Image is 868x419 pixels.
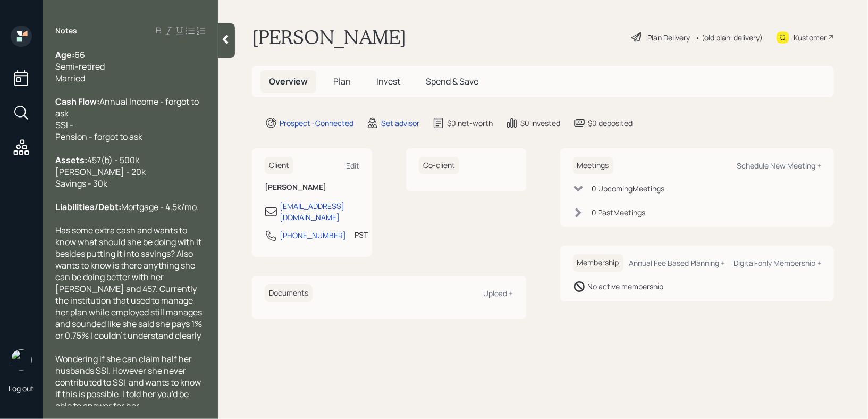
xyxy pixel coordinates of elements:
[11,349,32,371] img: retirable_logo.png
[55,224,204,341] span: Has some extra cash and wants to know what should she be doing with it besides putting it into sa...
[484,288,513,298] div: Upload +
[592,207,646,218] div: 0 Past Meeting s
[520,118,560,129] div: $0 invested
[447,118,493,129] div: $0 net-worth
[280,230,346,241] div: [PHONE_NUMBER]
[734,258,821,268] div: Digital-only Membership +
[794,32,827,43] div: Kustomer
[265,284,313,302] h6: Documents
[55,96,99,107] span: Cash Flow:
[573,157,613,174] h6: Meetings
[55,154,146,189] span: 457(b) - 500k [PERSON_NAME] - 20k Savings - 30k
[629,258,725,268] div: Annual Fee Based Planning +
[381,118,419,129] div: Set advisor
[280,200,359,223] div: [EMAIL_ADDRESS][DOMAIN_NAME]
[426,76,478,87] span: Spend & Save
[346,161,359,171] div: Edit
[355,229,368,240] div: PST
[55,49,74,61] span: Age:
[333,76,351,87] span: Plan
[588,118,633,129] div: $0 deposited
[280,118,353,129] div: Prospect · Connected
[647,32,690,43] div: Plan Delivery
[55,353,203,412] span: Wondering if she can claim half her husbands SSI. However she never contributed to SSI and wants ...
[269,76,308,87] span: Overview
[592,183,665,194] div: 0 Upcoming Meeting s
[252,26,407,49] h1: [PERSON_NAME]
[265,183,359,192] h6: [PERSON_NAME]
[588,281,664,292] div: No active membership
[55,26,77,36] label: Notes
[55,49,105,72] span: 66 Semi-retired
[573,254,623,272] h6: Membership
[55,154,87,166] span: Assets:
[55,96,200,143] span: Annual Income - forgot to ask SSI - Pension - forgot to ask
[695,32,763,43] div: • (old plan-delivery)
[9,383,34,393] div: Log out
[419,157,459,174] h6: Co-client
[121,201,199,213] span: Mortgage - 4.5k/mo.
[265,157,293,174] h6: Client
[55,72,85,84] span: Married
[737,161,821,171] div: Schedule New Meeting +
[55,201,121,213] span: Liabilities/Debt:
[376,76,400,87] span: Invest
